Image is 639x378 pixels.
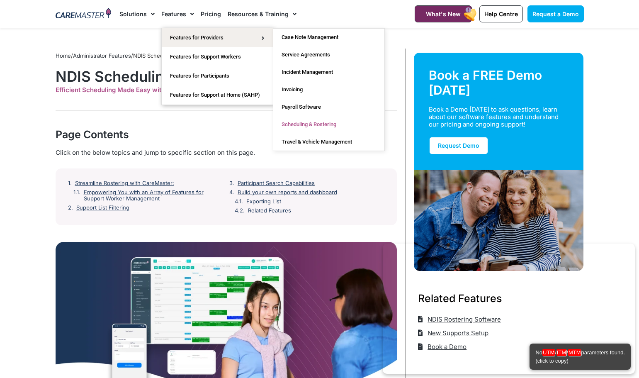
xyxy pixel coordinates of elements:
a: Service Agreements [273,46,384,63]
span: Help Centre [484,10,518,17]
a: Features for Support Workers [162,47,273,66]
a: Participant Search Capabilities [238,180,315,187]
ul: Features [161,28,273,105]
a: Request Demo [429,137,488,155]
img: CareMaster Logo [56,8,112,20]
a: Build your own reports and dashboard [238,189,337,196]
a: Administrator Features [73,52,131,59]
a: Empowering You with an Array of Features for Support Worker Management [84,189,223,202]
a: What's New [415,5,472,22]
iframe: Popup CTA [383,244,635,374]
em: MTM [568,349,581,356]
span: Request a Demo [532,10,579,17]
a: Case Note Management [273,29,384,46]
a: Features for Support at Home (SAHP) [162,85,273,105]
span: NDIS Scheduling Calendars [133,52,204,59]
em: UTM [542,349,555,356]
div: Click on the below topics and jump to specific section on this page. [56,148,397,157]
div: Click to copy [530,344,631,370]
a: Home [56,52,71,59]
a: Related Features [248,207,291,214]
em: ITM [556,349,566,356]
div: Book a FREE Demo [DATE] [429,68,569,98]
a: Features for Participants [162,66,273,85]
h1: NDIS Scheduling Calendars [56,68,397,85]
a: Invoicing [273,81,384,98]
a: Scheduling & Rostering [273,116,384,133]
a: Streamline Rostering with CareMaster: [75,180,174,187]
a: Features for Providers [162,28,273,47]
div: Efficient Scheduling Made Easy with CareMaster's Advanced Software Solution NDIS Scheduling Calen... [56,86,397,94]
img: Support Worker and NDIS Participant out for a coffee. [414,170,584,271]
a: Travel & Vehicle Management [273,133,384,151]
a: Help Centre [479,5,523,22]
a: Incident Management [273,63,384,81]
a: Support List Filtering [76,205,129,211]
a: Exporting List [246,198,281,205]
span: What's New [426,10,461,17]
span: / / [56,52,204,59]
ul: Features for Providers [273,28,385,151]
span: Request Demo [438,142,479,149]
div: Book a Demo [DATE] to ask questions, learn about our software features and understand our pricing... [429,106,559,128]
a: Request a Demo [527,5,584,22]
a: Payroll Software [273,98,384,116]
div: Page Contents [56,127,397,142]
